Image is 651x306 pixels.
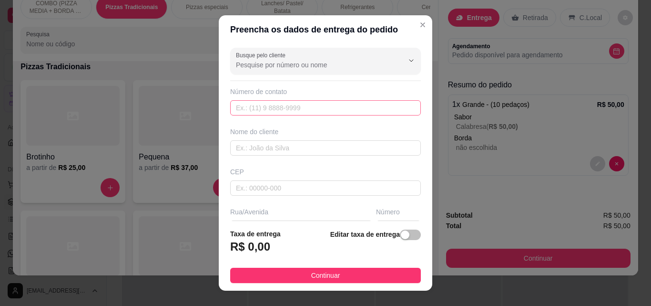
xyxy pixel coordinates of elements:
div: CEP [230,167,421,177]
input: Ex.: 00000-000 [230,180,421,196]
strong: Taxa de entrega [230,230,281,238]
button: Show suggestions [404,53,419,68]
input: Ex.: Rua Oscar Freire [230,221,372,236]
div: Número [376,207,421,217]
h3: R$ 0,00 [230,239,270,254]
label: Busque pelo cliente [236,51,289,59]
button: Close [415,17,430,32]
div: Rua/Avenida [230,207,372,217]
input: Busque pelo cliente [236,60,388,70]
span: Continuar [311,270,340,281]
input: Ex.: João da Silva [230,140,421,156]
input: Ex.: (11) 9 8888-9999 [230,100,421,116]
button: Continuar [230,268,421,283]
div: Número de contato [230,87,421,96]
header: Preencha os dados de entrega do pedido [219,15,432,44]
strong: Editar taxa de entrega [330,231,400,238]
div: Nome do cliente [230,127,421,137]
input: Ex.: 44 [376,221,421,236]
